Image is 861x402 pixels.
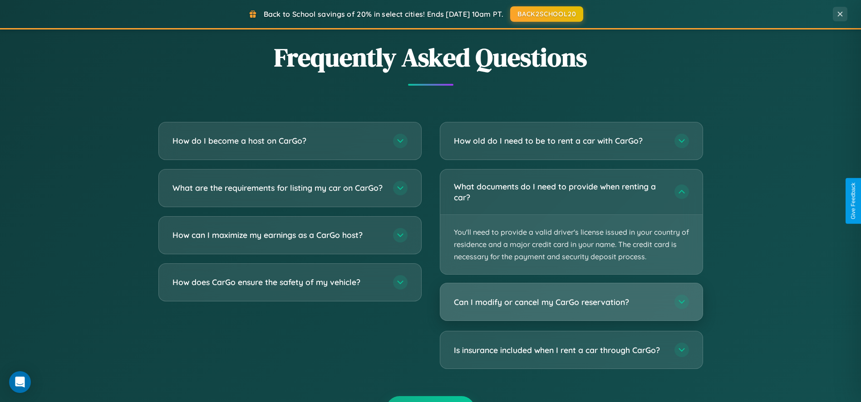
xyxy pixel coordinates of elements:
h3: How does CarGo ensure the safety of my vehicle? [172,276,384,288]
h3: Can I modify or cancel my CarGo reservation? [454,296,665,308]
button: BACK2SCHOOL20 [510,6,583,22]
h3: What documents do I need to provide when renting a car? [454,181,665,203]
h3: Is insurance included when I rent a car through CarGo? [454,344,665,356]
div: Open Intercom Messenger [9,371,31,393]
h2: Frequently Asked Questions [158,40,703,75]
h3: What are the requirements for listing my car on CarGo? [172,182,384,194]
h3: How can I maximize my earnings as a CarGo host? [172,229,384,241]
h3: How do I become a host on CarGo? [172,135,384,146]
div: Give Feedback [850,183,856,219]
h3: How old do I need to be to rent a car with CarGo? [454,135,665,146]
p: You'll need to provide a valid driver's license issued in your country of residence and a major c... [440,215,703,275]
span: Back to School savings of 20% in select cities! Ends [DATE] 10am PT. [264,10,503,19]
